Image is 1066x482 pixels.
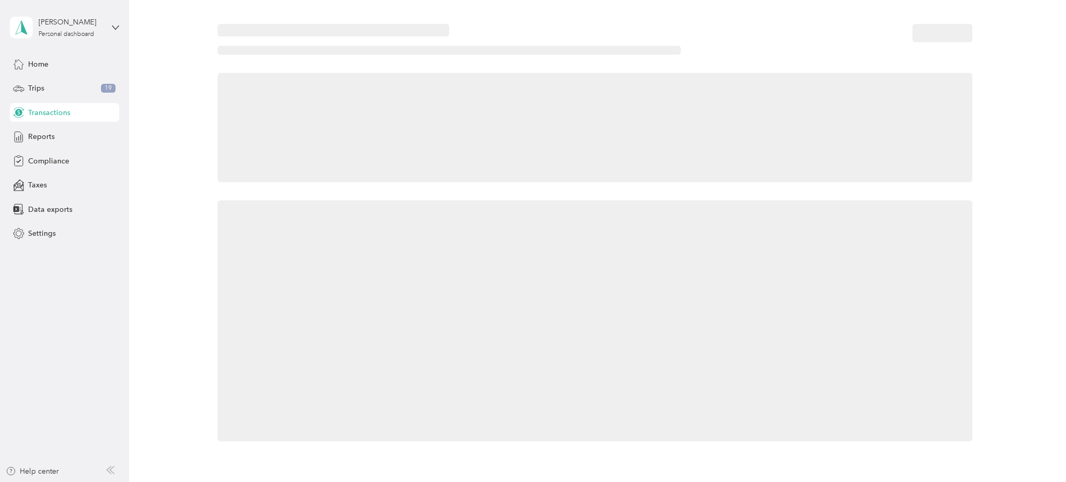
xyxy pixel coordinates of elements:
[28,228,56,239] span: Settings
[28,131,55,142] span: Reports
[39,17,104,28] div: [PERSON_NAME]
[28,83,44,94] span: Trips
[101,84,116,93] span: 19
[39,31,94,37] div: Personal dashboard
[28,180,47,191] span: Taxes
[1008,424,1066,482] iframe: Everlance-gr Chat Button Frame
[6,466,59,477] button: Help center
[28,107,70,118] span: Transactions
[28,59,48,70] span: Home
[28,204,72,215] span: Data exports
[28,156,69,167] span: Compliance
